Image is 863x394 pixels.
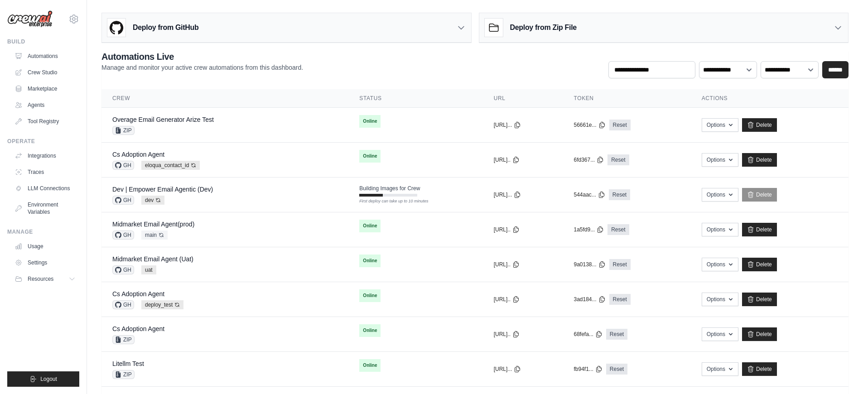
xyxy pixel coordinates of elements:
span: GH [112,161,134,170]
button: Options [702,362,738,376]
span: Online [359,359,381,372]
button: Options [702,153,738,167]
a: Reset [609,294,631,305]
a: Cs Adoption Agent [112,290,164,298]
button: Options [702,118,738,132]
div: First deploy can take up to 10 minutes [359,198,417,205]
a: Delete [742,118,777,132]
div: Manage [7,228,79,235]
a: Overage Email Generator Arize Test [112,116,214,123]
span: Online [359,255,381,267]
button: 3ad184... [574,296,605,303]
button: Resources [11,272,79,286]
span: GH [112,196,134,205]
img: GitHub Logo [107,19,125,37]
p: Manage and monitor your active crew automations from this dashboard. [101,63,303,72]
a: Reset [609,120,631,130]
span: GH [112,265,134,274]
span: deploy_test [141,300,183,309]
a: Delete [742,258,777,271]
h2: Automations Live [101,50,303,63]
a: Usage [11,239,79,254]
span: eloqua_contact_id [141,161,200,170]
span: main [141,231,168,240]
th: URL [483,89,563,108]
span: uat [141,265,156,274]
span: Resources [28,275,53,283]
a: Reset [607,224,629,235]
span: Online [359,115,381,128]
button: Options [702,327,738,341]
a: Settings [11,255,79,270]
a: Agents [11,98,79,112]
a: Delete [742,153,777,167]
button: Options [702,223,738,236]
div: Build [7,38,79,45]
span: Online [359,324,381,337]
a: Tool Registry [11,114,79,129]
a: Delete [742,188,777,202]
th: Token [563,89,690,108]
a: Midmarket Email Agent (Uat) [112,255,193,263]
a: Delete [742,293,777,306]
img: Logo [7,10,53,28]
span: GH [112,300,134,309]
button: Logout [7,371,79,387]
button: 1a5fd9... [574,226,604,233]
span: Logout [40,375,57,383]
th: Status [348,89,482,108]
span: Online [359,220,381,232]
h3: Deploy from GitHub [133,22,198,33]
button: 9a0138... [574,261,605,268]
button: 56661e... [574,121,605,129]
button: 68fefa... [574,331,602,338]
a: Delete [742,223,777,236]
button: Options [702,293,738,306]
span: ZIP [112,126,135,135]
span: Online [359,150,381,163]
button: 544aac... [574,191,605,198]
span: ZIP [112,335,135,344]
a: Automations [11,49,79,63]
button: Options [702,188,738,202]
div: Operate [7,138,79,145]
th: Actions [691,89,849,108]
a: Traces [11,165,79,179]
button: 6fd367... [574,156,604,163]
a: Reset [607,154,629,165]
a: Midmarket Email Agent(prod) [112,221,194,228]
span: ZIP [112,370,135,379]
a: Cs Adoption Agent [112,151,164,158]
h3: Deploy from Zip File [510,22,577,33]
iframe: Chat Widget [818,351,863,394]
a: Delete [742,362,777,376]
a: Cs Adoption Agent [112,325,164,332]
span: Online [359,289,381,302]
a: Reset [606,364,627,375]
span: Building Images for Crew [359,185,420,192]
a: Reset [609,259,631,270]
a: Environment Variables [11,197,79,219]
button: fb94f1... [574,365,602,373]
a: Crew Studio [11,65,79,80]
a: Reset [609,189,630,200]
a: Dev | Empower Email Agentic (Dev) [112,186,213,193]
th: Crew [101,89,348,108]
a: LLM Connections [11,181,79,196]
a: Integrations [11,149,79,163]
a: Delete [742,327,777,341]
span: dev [141,196,164,205]
a: Marketplace [11,82,79,96]
button: Options [702,258,738,271]
a: Reset [606,329,627,340]
a: Litellm Test [112,360,144,367]
span: GH [112,231,134,240]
